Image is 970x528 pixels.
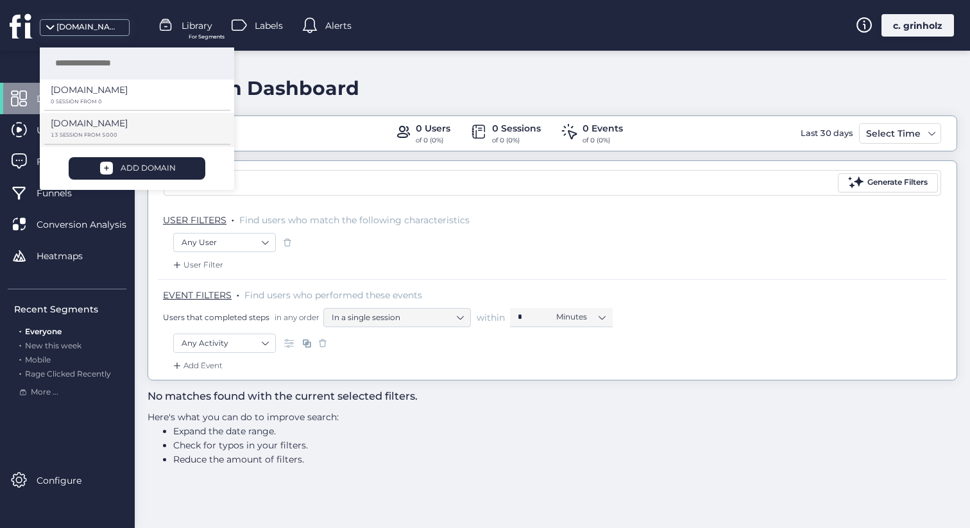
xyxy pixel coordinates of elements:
[189,33,225,41] span: For Segments
[182,334,268,353] nz-select-item: Any Activity
[37,217,146,232] span: Conversion Analysis
[25,341,81,350] span: New this week
[37,186,91,200] span: Funnels
[19,338,21,350] span: .
[492,135,541,146] div: of 0 (0%)
[182,233,268,252] nz-select-item: Any User
[255,19,283,33] span: Labels
[37,473,101,488] span: Configure
[148,410,679,466] div: Here's what you can do to improve search:
[14,302,126,316] div: Recent Segments
[163,214,226,226] span: USER FILTERS
[171,259,223,271] div: User Filter
[492,121,541,135] div: 0 Sessions
[121,162,176,175] div: ADD DOMAIN
[163,312,269,323] span: Users that completed steps
[25,355,51,364] span: Mobile
[583,121,623,135] div: 0 Events
[173,424,679,438] li: Expand the date range.
[19,352,21,364] span: .
[182,19,212,33] span: Library
[25,327,62,336] span: Everyone
[19,366,21,379] span: .
[797,123,856,144] div: Last 30 days
[171,359,223,372] div: Add Event
[867,176,928,189] div: Generate Filters
[239,214,470,226] span: Find users who match the following characteristics
[51,99,214,105] p: 0 SESSION FROM 0
[19,324,21,336] span: .
[25,369,111,379] span: Rage Clicked Recently
[272,312,319,323] span: in any order
[148,388,679,405] h3: No matches found with the current selected filters.
[244,289,422,301] span: Find users who performed these events
[583,135,623,146] div: of 0 (0%)
[56,21,121,33] div: [DOMAIN_NAME]
[332,308,463,327] nz-select-item: In a single session
[477,311,505,324] span: within
[173,438,679,452] li: Check for typos in your filters.
[237,287,239,300] span: .
[232,212,234,225] span: .
[881,14,954,37] div: c. grinholz
[31,386,58,398] span: More ...
[51,83,128,97] p: [DOMAIN_NAME]
[51,116,128,130] p: [DOMAIN_NAME]
[192,76,359,100] div: Main Dashboard
[838,173,938,192] button: Generate Filters
[163,289,232,301] span: EVENT FILTERS
[863,126,924,141] div: Select Time
[556,307,605,327] nz-select-item: Minutes
[325,19,352,33] span: Alerts
[51,132,214,138] p: 13 SESSION FROM 5000
[173,452,679,466] li: Reduce the amount of filters.
[37,249,102,263] span: Heatmaps
[416,135,450,146] div: of 0 (0%)
[416,121,450,135] div: 0 Users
